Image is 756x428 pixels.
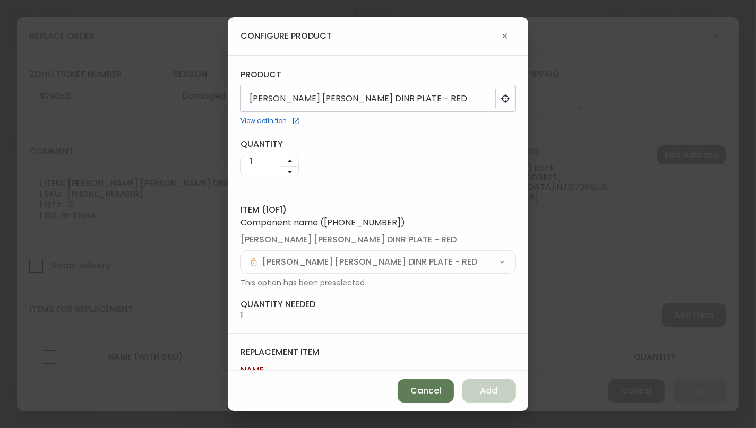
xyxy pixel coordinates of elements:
[398,379,454,403] button: Cancel
[262,257,494,267] input: Select
[410,385,441,397] span: Cancel
[240,299,315,310] h4: quantity needed
[240,116,516,126] a: View definition
[240,30,332,42] h4: configure product
[240,85,516,112] button: [PERSON_NAME] [PERSON_NAME] DINR PLATE - RED
[240,68,281,81] label: product
[240,364,439,376] label: name
[240,138,299,150] label: quantity
[240,278,516,289] span: This option has been preselected
[240,234,516,246] label: [PERSON_NAME] [PERSON_NAME] dinr plate - red
[240,311,315,320] span: 1
[241,85,476,111] span: [PERSON_NAME] [PERSON_NAME] DINR PLATE - RED
[240,116,287,126] div: View definition
[240,218,516,228] span: Component name ( [PHONE_NUMBER] )
[240,346,516,358] h4: replacement item
[240,204,516,216] h4: Item ( 1 of 1 )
